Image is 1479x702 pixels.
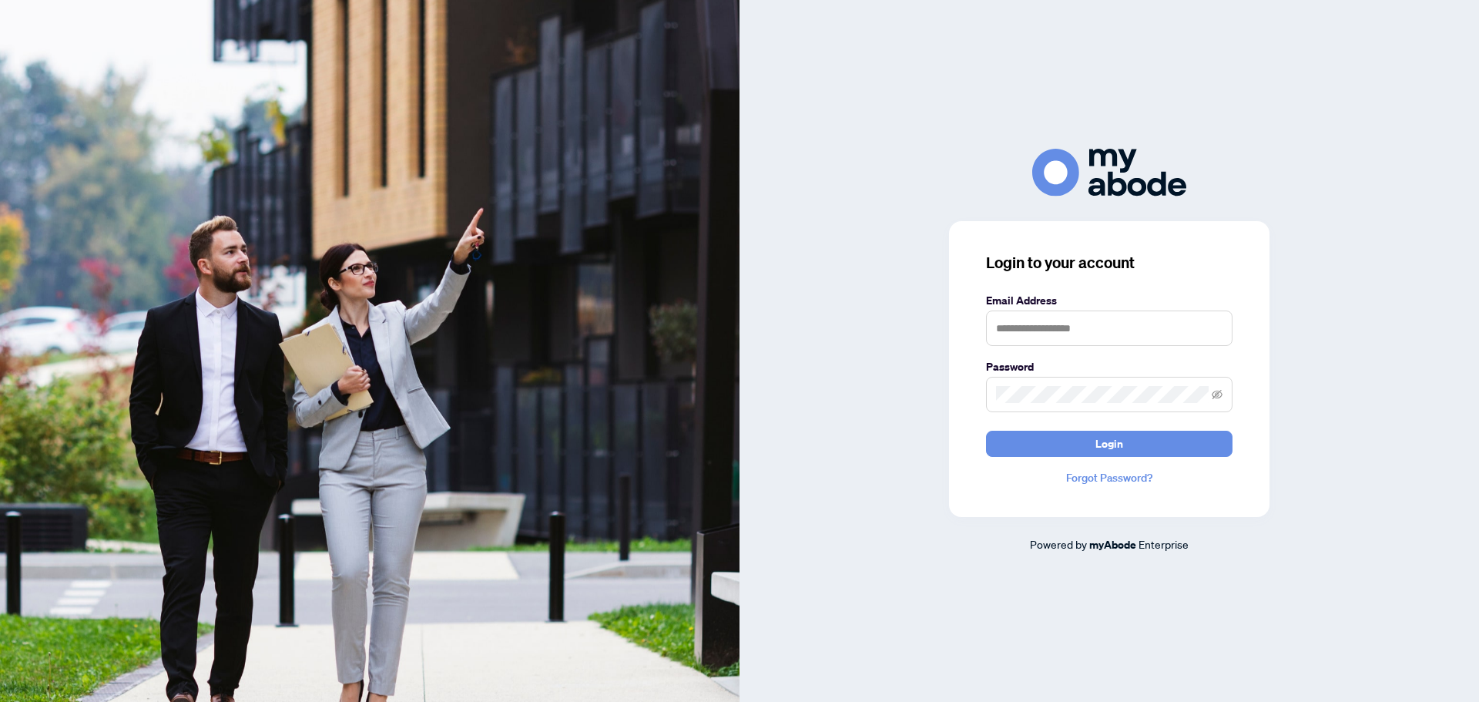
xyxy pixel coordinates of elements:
[986,292,1232,309] label: Email Address
[1212,389,1222,400] span: eye-invisible
[1095,432,1123,456] span: Login
[986,431,1232,457] button: Login
[1032,149,1186,196] img: ma-logo
[1139,537,1189,551] span: Enterprise
[1030,537,1087,551] span: Powered by
[986,252,1232,274] h3: Login to your account
[986,358,1232,375] label: Password
[1089,536,1136,553] a: myAbode
[986,469,1232,486] a: Forgot Password?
